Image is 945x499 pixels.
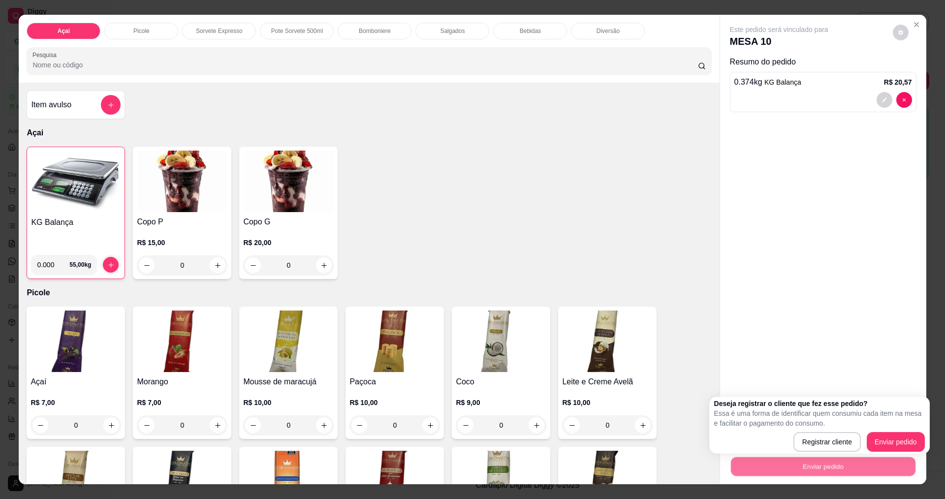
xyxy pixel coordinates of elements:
[243,311,334,372] img: product-image
[884,77,912,87] p: R$ 20,57
[456,311,546,372] img: product-image
[271,27,323,35] p: Pote Sorvete 500ml
[137,238,227,248] p: R$ 15,00
[793,432,861,452] button: Registrar cliente
[896,92,912,108] button: decrease-product-quantity
[730,34,828,48] p: MESA 10
[32,51,60,59] label: Pesquisa
[349,376,440,388] h4: Paçoca
[316,417,332,433] button: increase-product-quantity
[422,417,438,433] button: increase-product-quantity
[349,311,440,372] img: product-image
[635,417,651,433] button: increase-product-quantity
[562,376,653,388] h4: Leite e Creme Avelã
[458,417,473,433] button: decrease-product-quantity
[27,287,711,299] p: Picole
[27,127,711,139] p: Açai
[31,398,121,407] p: R$ 7,00
[31,311,121,372] img: product-image
[456,376,546,388] h4: Coco
[349,398,440,407] p: R$ 10,00
[893,25,909,40] button: decrease-product-quantity
[597,27,620,35] p: Diversão
[137,311,227,372] img: product-image
[529,417,544,433] button: increase-product-quantity
[101,95,121,115] button: add-separate-item
[103,417,119,433] button: increase-product-quantity
[243,151,334,212] img: product-image
[32,60,697,70] input: Pesquisa
[37,255,69,275] input: 0.00
[196,27,243,35] p: Sorvete Expresso
[243,398,334,407] p: R$ 10,00
[730,457,915,476] button: Enviar pedido
[867,432,925,452] button: Enviar pedido
[351,417,367,433] button: decrease-product-quantity
[243,238,334,248] p: R$ 20,00
[58,27,70,35] p: Açai
[31,151,121,213] img: product-image
[730,25,828,34] p: Este pedido será vinculado para
[31,99,71,111] h4: Item avulso
[31,217,121,228] h4: KG Balança
[31,376,121,388] h4: Açaí
[103,257,119,273] button: increase-product-quantity
[440,27,465,35] p: Salgados
[32,417,48,433] button: decrease-product-quantity
[730,56,916,68] p: Resumo do pedido
[714,408,925,428] p: Essa é uma forma de identificar quem consumiu cada item na mesa e facilitar o pagamento do consumo.
[564,417,580,433] button: decrease-product-quantity
[243,216,334,228] h4: Copo G
[734,76,801,88] p: 0.374 kg
[139,417,155,433] button: decrease-product-quantity
[714,399,925,408] h2: Deseja registrar o cliente que fez esse pedido?
[243,376,334,388] h4: Mousse de maracujá
[137,376,227,388] h4: Morango
[562,398,653,407] p: R$ 10,00
[764,78,801,86] span: KG Balança
[520,27,541,35] p: Bebidas
[909,17,924,32] button: Close
[137,151,227,212] img: product-image
[133,27,150,35] p: Picole
[359,27,391,35] p: Bomboniere
[877,92,892,108] button: decrease-product-quantity
[562,311,653,372] img: product-image
[456,398,546,407] p: R$ 9,00
[137,398,227,407] p: R$ 7,00
[137,216,227,228] h4: Copo P
[245,417,261,433] button: decrease-product-quantity
[210,417,225,433] button: increase-product-quantity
